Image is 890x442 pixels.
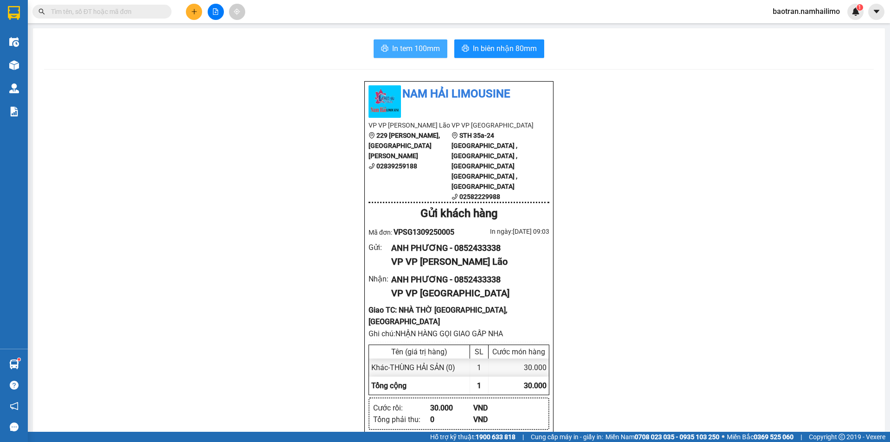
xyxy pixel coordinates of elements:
div: Tên (giá trị hàng) [371,347,467,356]
span: 1 [858,4,861,11]
div: VP [PERSON_NAME] [89,8,163,30]
span: Miền Nam [605,432,719,442]
li: VP VP [GEOGRAPHIC_DATA] [451,120,534,130]
div: 120.000 [87,60,164,73]
span: environment [451,132,458,139]
span: baotran.namhailimo [765,6,847,17]
sup: 1 [857,4,863,11]
button: caret-down [868,4,884,20]
div: Gửi khách hàng [369,205,549,223]
span: 1 [477,381,481,390]
span: | [801,432,802,442]
img: warehouse-icon [9,359,19,369]
div: 0888802280 [89,41,163,54]
span: Khác - THÙNG HẢI SẢN (0) [371,363,455,372]
span: printer [381,45,388,53]
span: environment [369,132,375,139]
div: 0 [430,414,473,425]
span: copyright [839,434,845,440]
div: Ghi chú: NHẬN HÀNG GỌI GIAO GẤP NHA [369,328,549,340]
button: plus [186,4,202,20]
img: logo-vxr [8,6,20,20]
div: VND [473,402,516,414]
span: 30.000 [524,381,547,390]
span: aim [234,8,240,15]
span: VPSG1309250005 [394,228,454,237]
span: caret-down [872,7,881,16]
div: ANH PHƯƠNG - 0852433338 [391,273,542,286]
div: 30.000 [430,402,473,414]
div: 0978585985 [8,41,82,54]
div: VP VP [GEOGRAPHIC_DATA] [391,286,542,301]
div: Tuyền [8,30,82,41]
input: Tìm tên, số ĐT hoặc mã đơn [51,6,160,17]
span: notification [10,402,19,410]
span: In tem 100mm [392,43,440,54]
div: 30.000 [489,359,549,377]
button: printerIn tem 100mm [374,39,447,58]
button: printerIn biên nhận 80mm [454,39,544,58]
img: warehouse-icon [9,60,19,70]
div: In ngày: [DATE] 09:03 [459,226,549,237]
div: VND [473,414,516,425]
span: | [522,432,524,442]
div: VP VP [PERSON_NAME] Lão [391,255,542,269]
button: aim [229,4,245,20]
span: phone [451,193,458,200]
span: CC : [87,62,100,72]
div: Tổng phải thu : [373,414,430,425]
img: icon-new-feature [852,7,860,16]
div: Mã đơn: [369,226,459,238]
span: printer [462,45,469,53]
div: 1 [470,359,489,377]
strong: 0708 023 035 - 0935 103 250 [635,433,719,441]
span: ⚪️ [722,435,725,439]
img: warehouse-icon [9,37,19,47]
span: question-circle [10,381,19,390]
strong: 1900 633 818 [476,433,515,441]
span: Cung cấp máy in - giấy in: [531,432,603,442]
div: [PERSON_NAME] [89,30,163,41]
div: Giao TC: NHÀ THỜ [GEOGRAPHIC_DATA], [GEOGRAPHIC_DATA] [369,304,549,327]
span: Miền Bắc [727,432,794,442]
button: file-add [208,4,224,20]
span: Tổng cộng [371,381,407,390]
span: In biên nhận 80mm [473,43,537,54]
span: plus [191,8,197,15]
span: message [10,423,19,431]
div: VP [PERSON_NAME] [8,8,82,30]
span: Gửi: [8,9,22,19]
span: Hỗ trợ kỹ thuật: [430,432,515,442]
b: STH 35a-24 [GEOGRAPHIC_DATA] , [GEOGRAPHIC_DATA] , [GEOGRAPHIC_DATA] [GEOGRAPHIC_DATA] , [GEOGRAP... [451,132,517,190]
span: Nhận: [89,9,111,19]
div: Cước rồi : [373,402,430,414]
img: logo.jpg [369,85,401,118]
b: 229 [PERSON_NAME], [GEOGRAPHIC_DATA][PERSON_NAME] [369,132,440,160]
li: VP VP [PERSON_NAME] Lão [369,120,451,130]
img: solution-icon [9,107,19,116]
div: ANH PHƯƠNG - 0852433338 [391,242,542,255]
span: file-add [212,8,219,15]
div: Cước món hàng [491,347,547,356]
li: Nam Hải Limousine [369,85,549,103]
div: Nhận : [369,273,391,285]
div: Gửi : [369,242,391,253]
sup: 1 [18,358,20,361]
div: SL [472,347,486,356]
strong: 0369 525 060 [754,433,794,441]
img: warehouse-icon [9,83,19,93]
b: 02839259188 [376,162,417,170]
b: 02582229988 [459,193,500,200]
span: search [38,8,45,15]
span: phone [369,163,375,169]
